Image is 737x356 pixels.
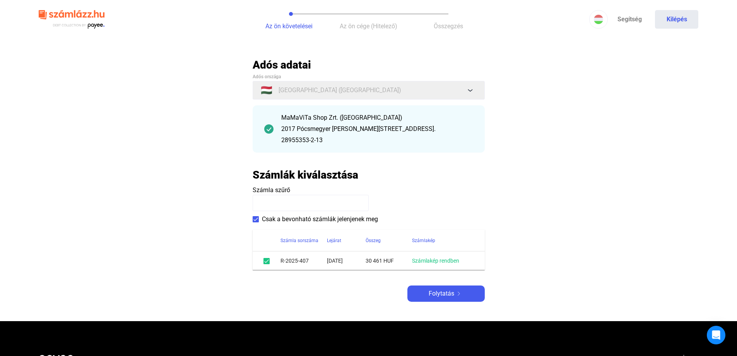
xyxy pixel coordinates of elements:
td: R-2025-407 [280,251,327,270]
div: Lejárat [327,236,341,245]
td: [DATE] [327,251,366,270]
div: Számlakép [412,236,435,245]
span: Számla szűrő [253,186,290,194]
td: 30 461 HUF [366,251,412,270]
button: Kilépés [655,10,698,29]
button: Folytatásarrow-right-white [407,285,485,302]
img: checkmark-darker-green-circle [264,124,274,134]
div: Lejárat [327,236,366,245]
span: Adós országa [253,74,281,79]
a: Segítség [608,10,651,29]
h2: Adós adatai [253,58,485,72]
div: Számla sorszáma [280,236,327,245]
a: Számlakép rendben [412,258,459,264]
span: [GEOGRAPHIC_DATA] ([GEOGRAPHIC_DATA]) [279,86,401,95]
div: MaMaViTa Shop Zrt. ([GEOGRAPHIC_DATA]) [281,113,473,122]
img: arrow-right-white [454,292,463,296]
div: Számlakép [412,236,475,245]
button: 🇭🇺[GEOGRAPHIC_DATA] ([GEOGRAPHIC_DATA]) [253,81,485,100]
span: Az ön követelései [265,22,313,30]
span: Csak a bevonható számlák jelenjenek meg [262,215,378,224]
div: 2017 Pócsmegyer [PERSON_NAME][STREET_ADDRESS]. [281,124,473,134]
div: Összeg [366,236,412,245]
div: Számla sorszáma [280,236,318,245]
span: 🇭🇺 [261,86,272,95]
h2: Számlák kiválasztása [253,168,358,182]
div: Open Intercom Messenger [707,326,725,344]
span: Összegzés [434,22,463,30]
img: HU [594,15,603,24]
div: Összeg [366,236,381,245]
div: 28955353-2-13 [281,136,473,145]
button: HU [589,10,608,29]
img: szamlazzhu-logo [39,7,104,32]
span: Folytatás [429,289,454,298]
span: Az ön cége (Hitelező) [340,22,397,30]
